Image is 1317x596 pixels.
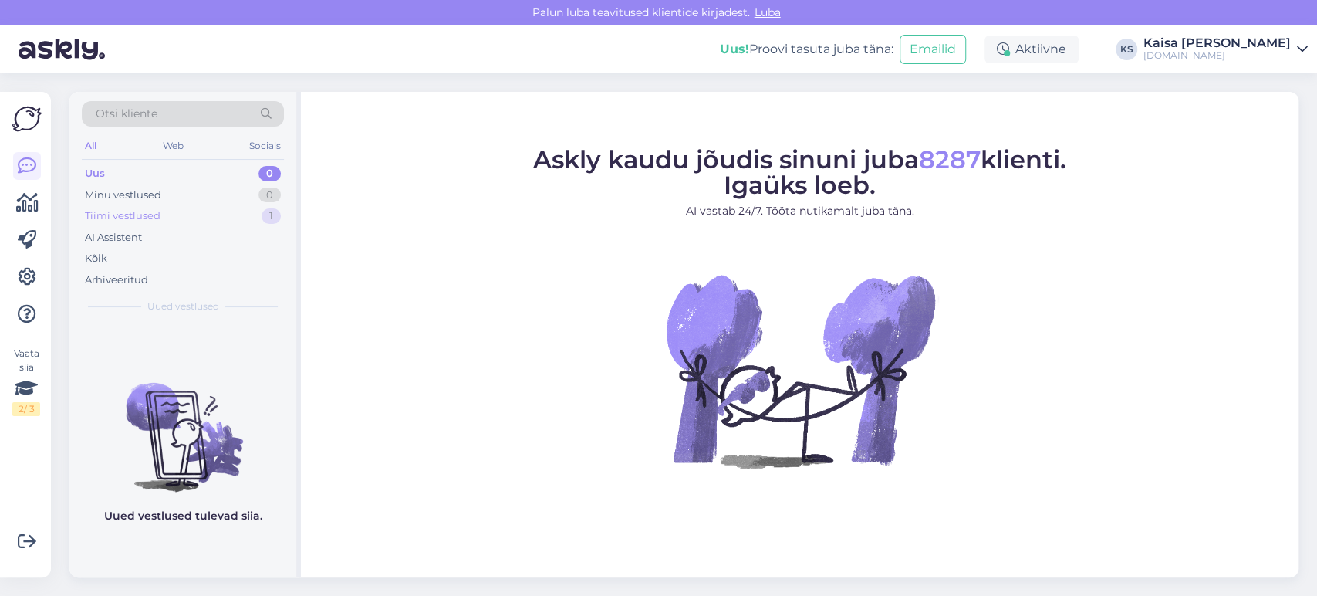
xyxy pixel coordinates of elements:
img: Askly Logo [12,104,42,134]
b: Uus! [720,42,749,56]
img: No Chat active [661,232,939,510]
span: 8287 [919,144,981,174]
div: Kõik [85,251,107,266]
div: Minu vestlused [85,188,161,203]
div: Arhiveeritud [85,273,148,288]
div: Aktiivne [984,36,1079,63]
div: 0 [258,166,281,181]
div: Uus [85,166,105,181]
div: Web [160,136,187,156]
div: Tiimi vestlused [85,208,160,224]
div: AI Assistent [85,230,142,246]
div: 1 [262,208,281,224]
div: All [82,136,100,156]
div: Kaisa [PERSON_NAME] [1143,37,1291,49]
button: Emailid [900,35,966,64]
a: Kaisa [PERSON_NAME][DOMAIN_NAME] [1143,37,1308,62]
span: Otsi kliente [96,106,157,122]
div: Vaata siia [12,347,40,416]
div: KS [1116,39,1137,60]
span: Uued vestlused [147,300,219,313]
div: 0 [258,188,281,203]
div: [DOMAIN_NAME] [1143,49,1291,62]
span: Askly kaudu jõudis sinuni juba klienti. Igaüks loeb. [533,144,1066,200]
div: Proovi tasuta juba täna: [720,40,893,59]
span: Luba [750,5,785,19]
div: 2 / 3 [12,402,40,416]
p: Uued vestlused tulevad siia. [104,508,262,524]
p: AI vastab 24/7. Tööta nutikamalt juba täna. [533,203,1066,219]
img: No chats [69,355,296,494]
div: Socials [246,136,284,156]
